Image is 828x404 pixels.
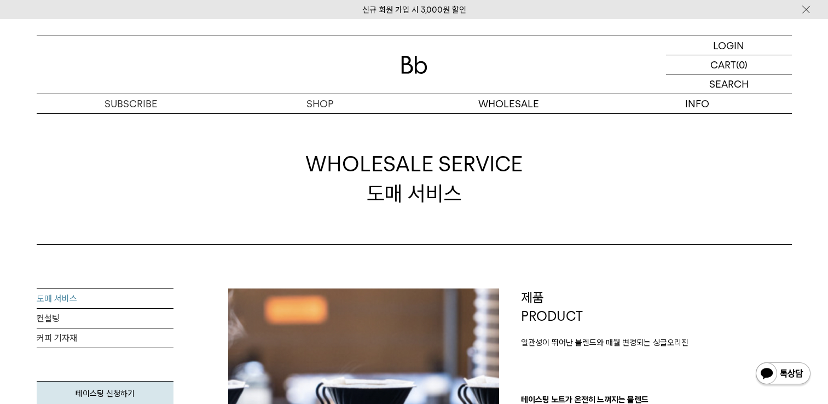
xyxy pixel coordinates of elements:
p: SEARCH [709,74,749,94]
a: 도매 서비스 [37,289,173,309]
a: SUBSCRIBE [37,94,225,113]
a: SHOP [225,94,414,113]
p: 제품 PRODUCT [521,288,792,325]
div: 도매 서비스 [305,149,523,207]
a: CART (0) [666,55,792,74]
img: 로고 [401,56,427,74]
p: (0) [736,55,748,74]
span: WHOLESALE SERVICE [305,149,523,178]
a: 신규 회원 가입 시 3,000원 할인 [362,5,466,15]
p: 일관성이 뛰어난 블렌드와 매월 변경되는 싱글오리진 [521,336,792,349]
p: WHOLESALE [414,94,603,113]
a: 커피 기자재 [37,328,173,348]
a: 컨설팅 [37,309,173,328]
a: LOGIN [666,36,792,55]
img: 카카오톡 채널 1:1 채팅 버튼 [755,361,812,388]
p: CART [710,55,736,74]
p: INFO [603,94,792,113]
p: LOGIN [713,36,744,55]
